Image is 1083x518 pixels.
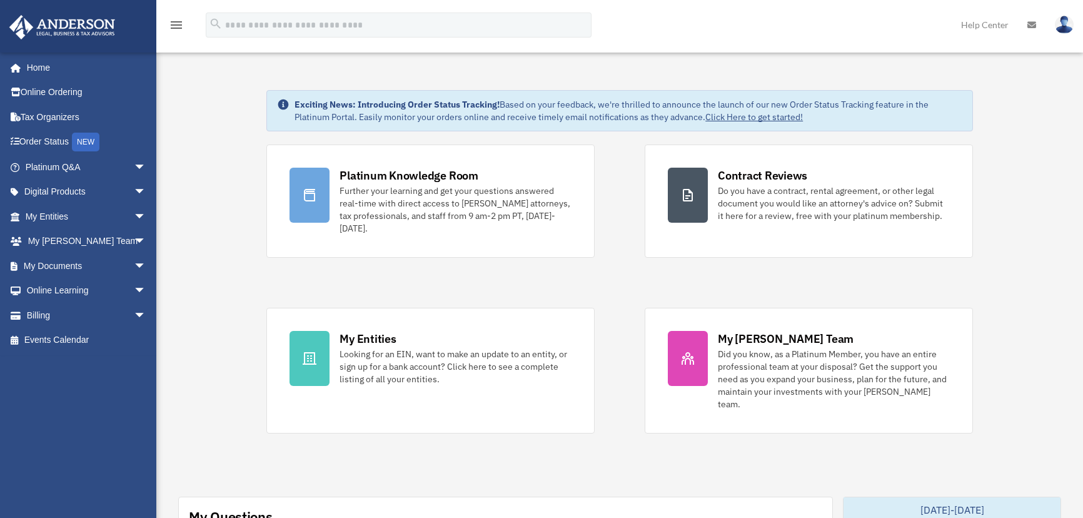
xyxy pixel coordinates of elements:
[9,155,165,180] a: Platinum Q&Aarrow_drop_down
[9,80,165,105] a: Online Ordering
[295,98,962,123] div: Based on your feedback, we're thrilled to announce the launch of our new Order Status Tracking fe...
[134,229,159,255] span: arrow_drop_down
[9,253,165,278] a: My Documentsarrow_drop_down
[134,278,159,304] span: arrow_drop_down
[718,185,950,222] div: Do you have a contract, rental agreement, or other legal document you would like an attorney's ad...
[266,145,595,258] a: Platinum Knowledge Room Further your learning and get your questions answered real-time with dire...
[718,168,807,183] div: Contract Reviews
[209,17,223,31] i: search
[6,15,119,39] img: Anderson Advisors Platinum Portal
[134,180,159,205] span: arrow_drop_down
[169,18,184,33] i: menu
[134,253,159,279] span: arrow_drop_down
[9,104,165,129] a: Tax Organizers
[295,99,500,110] strong: Exciting News: Introducing Order Status Tracking!
[134,155,159,180] span: arrow_drop_down
[9,278,165,303] a: Online Learningarrow_drop_down
[169,22,184,33] a: menu
[645,308,973,434] a: My [PERSON_NAME] Team Did you know, as a Platinum Member, you have an entire professional team at...
[9,328,165,353] a: Events Calendar
[718,348,950,410] div: Did you know, as a Platinum Member, you have an entire professional team at your disposal? Get th...
[266,308,595,434] a: My Entities Looking for an EIN, want to make an update to an entity, or sign up for a bank accoun...
[705,111,803,123] a: Click Here to get started!
[134,303,159,328] span: arrow_drop_down
[9,180,165,205] a: Digital Productsarrow_drop_down
[718,331,854,347] div: My [PERSON_NAME] Team
[9,204,165,229] a: My Entitiesarrow_drop_down
[9,229,165,254] a: My [PERSON_NAME] Teamarrow_drop_down
[9,129,165,155] a: Order StatusNEW
[645,145,973,258] a: Contract Reviews Do you have a contract, rental agreement, or other legal document you would like...
[72,133,99,151] div: NEW
[134,204,159,230] span: arrow_drop_down
[9,303,165,328] a: Billingarrow_drop_down
[340,331,396,347] div: My Entities
[9,55,159,80] a: Home
[340,348,572,385] div: Looking for an EIN, want to make an update to an entity, or sign up for a bank account? Click her...
[340,168,478,183] div: Platinum Knowledge Room
[1055,16,1074,34] img: User Pic
[340,185,572,235] div: Further your learning and get your questions answered real-time with direct access to [PERSON_NAM...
